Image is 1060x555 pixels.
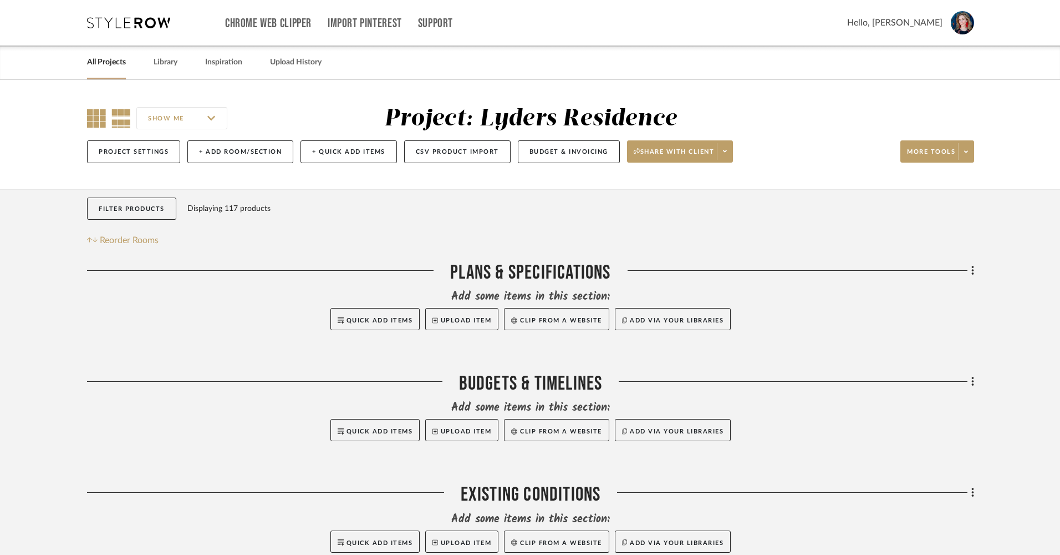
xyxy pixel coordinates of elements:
button: Clip from a website [504,531,609,553]
button: + Quick Add Items [300,140,397,163]
button: CSV Product Import [404,140,511,163]
button: Project Settings [87,140,180,163]
span: Quick Add Items [346,540,413,546]
button: Add via your libraries [615,308,731,330]
a: Upload History [270,55,322,70]
div: Add some items in this section: [87,289,974,305]
button: Clip from a website [504,308,609,330]
button: + Add Room/Section [187,140,293,163]
button: Quick Add Items [330,531,420,553]
button: Budget & Invoicing [518,140,620,163]
a: Inspiration [205,55,242,70]
img: avatar [951,11,974,34]
button: Quick Add Items [330,308,420,330]
button: Share with client [627,140,733,163]
button: Upload Item [425,419,498,441]
button: Upload Item [425,308,498,330]
span: Share with client [634,148,715,164]
span: Hello, [PERSON_NAME] [847,16,942,29]
span: Reorder Rooms [100,234,159,247]
span: Quick Add Items [346,428,413,435]
a: Import Pinterest [328,19,402,28]
button: Reorder Rooms [87,234,159,247]
span: More tools [907,148,955,164]
div: Project: Lyders Residence [384,107,677,130]
div: Add some items in this section: [87,512,974,527]
button: Upload Item [425,531,498,553]
div: Displaying 117 products [187,198,271,220]
button: Filter Products [87,198,176,220]
a: Chrome Web Clipper [225,19,312,28]
button: Add via your libraries [615,419,731,441]
a: All Projects [87,55,126,70]
div: Add some items in this section: [87,400,974,416]
a: Support [418,19,453,28]
button: Clip from a website [504,419,609,441]
a: Library [154,55,177,70]
button: More tools [900,140,974,163]
button: Quick Add Items [330,419,420,441]
span: Quick Add Items [346,317,413,324]
button: Add via your libraries [615,531,731,553]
